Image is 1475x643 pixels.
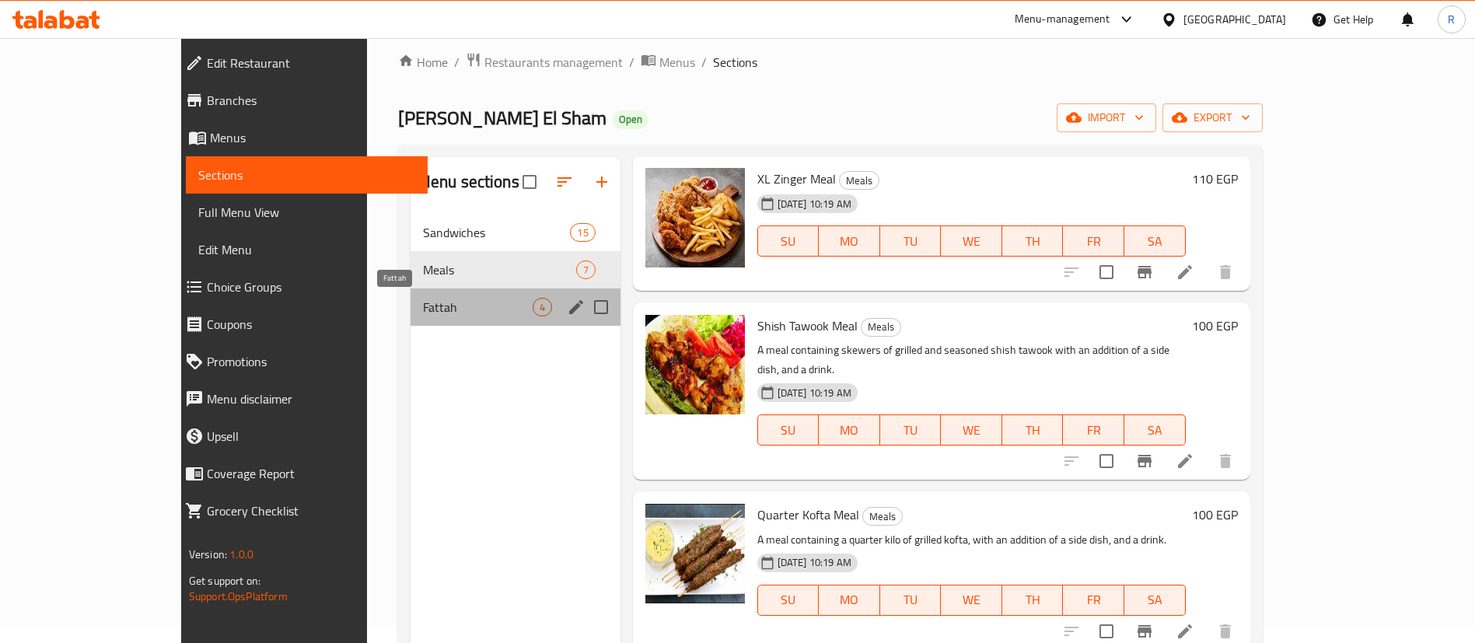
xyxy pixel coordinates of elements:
[1192,504,1238,526] h6: 100 EGP
[1069,419,1118,442] span: FR
[1124,225,1186,257] button: SA
[173,380,428,418] a: Menu disclaimer
[398,100,606,135] span: [PERSON_NAME] El Sham
[1448,11,1455,28] span: R
[941,585,1002,616] button: WE
[645,504,745,603] img: Quarter Kofta Meal
[764,230,813,253] span: SU
[941,414,1002,446] button: WE
[1126,253,1163,291] button: Branch-specific-item
[398,52,1263,72] nav: breadcrumb
[764,589,813,611] span: SU
[862,507,903,526] div: Meals
[576,260,596,279] div: items
[173,44,428,82] a: Edit Restaurant
[1207,442,1244,480] button: delete
[757,585,819,616] button: SU
[173,82,428,119] a: Branches
[1069,108,1144,128] span: import
[880,225,942,257] button: TU
[207,464,415,483] span: Coverage Report
[886,419,935,442] span: TU
[198,166,415,184] span: Sections
[757,503,859,526] span: Quarter Kofta Meal
[1063,414,1124,446] button: FR
[186,156,428,194] a: Sections
[1126,442,1163,480] button: Branch-specific-item
[757,314,858,337] span: Shish Tawook Meal
[757,341,1186,379] p: A meal containing skewers of grilled and seasoned shish tawook with an addition of a side dish, a...
[886,589,935,611] span: TU
[1124,585,1186,616] button: SA
[207,501,415,520] span: Grocery Checklist
[417,170,519,194] h2: Menu sections
[583,163,620,201] button: Add section
[186,194,428,231] a: Full Menu View
[546,163,583,201] span: Sort sections
[757,225,819,257] button: SU
[886,230,935,253] span: TU
[1162,103,1263,132] button: export
[189,586,288,606] a: Support.OpsPlatform
[862,318,900,336] span: Meals
[207,390,415,408] span: Menu disclaimer
[1090,256,1123,288] span: Select to update
[1069,230,1118,253] span: FR
[863,508,902,526] span: Meals
[641,52,695,72] a: Menus
[1183,11,1286,28] div: [GEOGRAPHIC_DATA]
[189,571,260,591] span: Get support on:
[173,268,428,306] a: Choice Groups
[411,208,620,332] nav: Menu sections
[645,168,745,267] img: XL Zinger Meal
[1207,253,1244,291] button: delete
[764,419,813,442] span: SU
[839,171,879,190] div: Meals
[577,263,595,278] span: 7
[173,418,428,455] a: Upsell
[207,427,415,446] span: Upsell
[198,240,415,259] span: Edit Menu
[423,260,576,279] span: Meals
[1192,315,1238,337] h6: 100 EGP
[564,295,588,319] button: edit
[1192,168,1238,190] h6: 110 EGP
[207,91,415,110] span: Branches
[454,53,460,72] li: /
[207,352,415,371] span: Promotions
[613,113,648,126] span: Open
[533,300,551,315] span: 4
[411,251,620,288] div: Meals7
[1008,230,1057,253] span: TH
[771,386,858,400] span: [DATE] 10:19 AM
[947,589,996,611] span: WE
[1131,589,1180,611] span: SA
[198,203,415,222] span: Full Menu View
[173,306,428,343] a: Coupons
[423,223,571,242] span: Sandwiches
[771,197,858,211] span: [DATE] 10:19 AM
[825,419,874,442] span: MO
[210,128,415,147] span: Menus
[771,555,858,570] span: [DATE] 10:19 AM
[207,278,415,296] span: Choice Groups
[466,52,623,72] a: Restaurants management
[613,110,648,129] div: Open
[1176,263,1194,281] a: Edit menu item
[533,298,552,316] div: items
[423,298,533,316] span: Fattah
[230,544,254,564] span: 1.0.0
[947,419,996,442] span: WE
[173,119,428,156] a: Menus
[173,343,428,380] a: Promotions
[173,455,428,492] a: Coverage Report
[570,223,595,242] div: items
[757,167,836,190] span: XL Zinger Meal
[1176,622,1194,641] a: Edit menu item
[571,225,594,240] span: 15
[1175,108,1250,128] span: export
[825,589,874,611] span: MO
[629,53,634,72] li: /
